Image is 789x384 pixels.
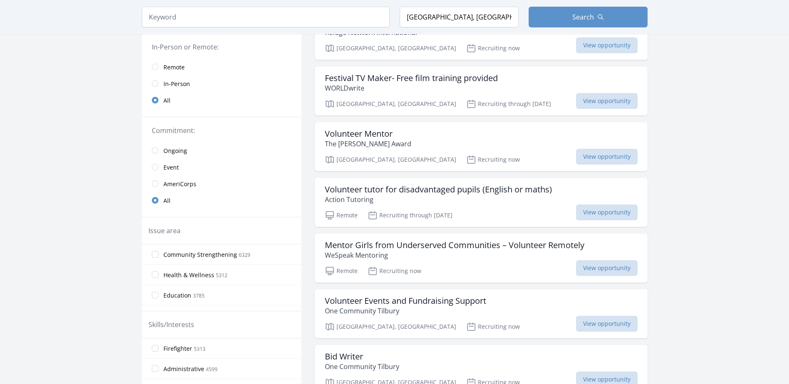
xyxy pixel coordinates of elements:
[142,142,302,159] a: Ongoing
[163,365,204,373] span: Administrative
[163,251,237,259] span: Community Strengthening
[368,210,453,220] p: Recruiting through [DATE]
[572,12,594,22] span: Search
[142,175,302,192] a: AmeriCorps
[142,59,302,75] a: Remote
[315,122,648,171] a: Volunteer Mentor The [PERSON_NAME] Award [GEOGRAPHIC_DATA], [GEOGRAPHIC_DATA] Recruiting now View...
[576,93,638,109] span: View opportunity
[315,178,648,227] a: Volunteer tutor for disadvantaged pupils (English or maths) Action Tutoring Remote Recruiting thr...
[576,204,638,220] span: View opportunity
[163,345,192,353] span: Firefighter
[152,251,158,258] input: Community Strengthening 6329
[194,345,205,352] span: 5313
[529,7,648,27] button: Search
[325,73,498,83] h3: Festival TV Maker- Free film training provided
[163,147,187,155] span: Ongoing
[325,240,584,250] h3: Mentor Girls from Underserved Communities – Volunteer Remotely
[325,83,498,93] p: WORLDwrite
[142,7,390,27] input: Keyword
[142,75,302,92] a: In-Person
[163,63,185,71] span: Remote
[325,99,456,109] p: [GEOGRAPHIC_DATA], [GEOGRAPHIC_DATA]
[400,7,519,27] input: Location
[152,126,292,135] legend: Commitment:
[148,320,194,330] legend: Skills/Interests
[193,292,205,299] span: 3785
[142,192,302,209] a: All
[325,250,584,260] p: WeSpeak Mentoring
[466,155,520,165] p: Recruiting now
[325,352,399,362] h3: Bid Writer
[315,11,648,60] a: Volunteer to feed homeless and impoverished members of the community Refuge Network International...
[163,197,171,205] span: All
[163,80,190,88] span: In-Person
[216,272,228,279] span: 5312
[466,99,551,109] p: Recruiting through [DATE]
[325,185,552,194] h3: Volunteer tutor for disadvantaged pupils (English or maths)
[315,66,648,116] a: Festival TV Maker- Free film training provided WORLDwrite [GEOGRAPHIC_DATA], [GEOGRAPHIC_DATA] Re...
[152,42,292,52] legend: In-Person or Remote:
[163,163,179,172] span: Event
[325,194,552,204] p: Action Tutoring
[325,139,411,149] p: The [PERSON_NAME] Award
[325,362,399,372] p: One Community Tilbury
[576,149,638,165] span: View opportunity
[325,210,358,220] p: Remote
[163,180,196,188] span: AmeriCorps
[163,96,171,105] span: All
[239,251,250,258] span: 6329
[466,43,520,53] p: Recruiting now
[142,159,302,175] a: Event
[163,291,191,300] span: Education
[148,226,181,236] legend: Issue area
[325,129,411,139] h3: Volunteer Mentor
[325,266,358,276] p: Remote
[368,266,421,276] p: Recruiting now
[163,271,214,279] span: Health & Wellness
[325,155,456,165] p: [GEOGRAPHIC_DATA], [GEOGRAPHIC_DATA]
[206,366,218,373] span: 4599
[576,260,638,276] span: View opportunity
[466,322,520,332] p: Recruiting now
[152,292,158,298] input: Education 3785
[152,345,158,352] input: Firefighter 5313
[315,234,648,283] a: Mentor Girls from Underserved Communities – Volunteer Remotely WeSpeak Mentoring Remote Recruitin...
[152,365,158,372] input: Administrative 4599
[576,37,638,53] span: View opportunity
[325,322,456,332] p: [GEOGRAPHIC_DATA], [GEOGRAPHIC_DATA]
[315,289,648,338] a: Volunteer Events and Fundraising Support One Community Tilbury [GEOGRAPHIC_DATA], [GEOGRAPHIC_DAT...
[325,43,456,53] p: [GEOGRAPHIC_DATA], [GEOGRAPHIC_DATA]
[142,92,302,108] a: All
[152,271,158,278] input: Health & Wellness 5312
[325,296,486,306] h3: Volunteer Events and Fundraising Support
[325,306,486,316] p: One Community Tilbury
[576,316,638,332] span: View opportunity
